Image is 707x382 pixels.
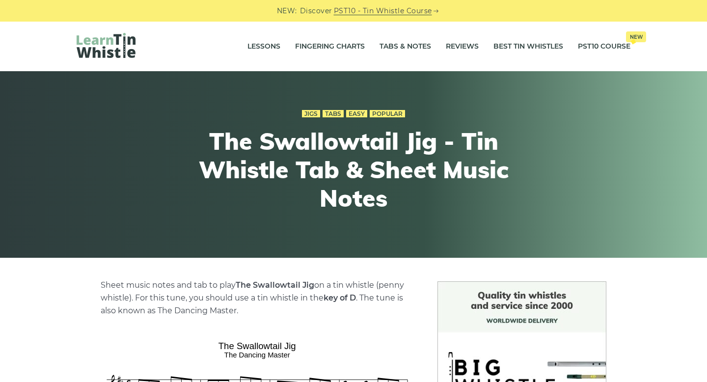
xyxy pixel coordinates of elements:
[101,279,414,317] p: Sheet music notes and tab to play on a tin whistle (penny whistle). For this tune, you should use...
[626,31,646,42] span: New
[493,34,563,59] a: Best Tin Whistles
[236,280,314,290] strong: The Swallowtail Jig
[578,34,630,59] a: PST10 CourseNew
[247,34,280,59] a: Lessons
[446,34,479,59] a: Reviews
[346,110,367,118] a: Easy
[295,34,365,59] a: Fingering Charts
[302,110,320,118] a: Jigs
[323,110,344,118] a: Tabs
[77,33,136,58] img: LearnTinWhistle.com
[370,110,405,118] a: Popular
[324,293,356,302] strong: key of D
[380,34,431,59] a: Tabs & Notes
[173,127,534,212] h1: The Swallowtail Jig - Tin Whistle Tab & Sheet Music Notes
